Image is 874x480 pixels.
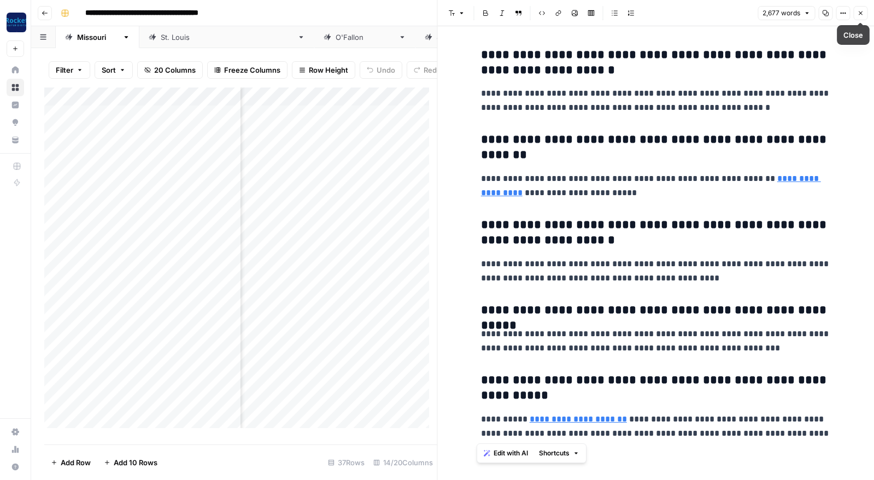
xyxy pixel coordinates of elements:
[494,448,528,458] span: Edit with AI
[424,65,441,75] span: Redo
[7,96,24,114] a: Insights
[535,446,584,460] button: Shortcuts
[539,448,570,458] span: Shortcuts
[762,8,800,18] span: 2,677 words
[61,457,91,468] span: Add Row
[360,61,402,79] button: Undo
[97,454,164,471] button: Add 10 Rows
[7,458,24,476] button: Help + Support
[314,26,415,48] a: [PERSON_NAME]
[292,61,355,79] button: Row Height
[7,441,24,458] a: Usage
[7,79,24,96] a: Browse
[224,65,280,75] span: Freeze Columns
[7,61,24,79] a: Home
[207,61,288,79] button: Freeze Columns
[102,65,116,75] span: Sort
[309,65,348,75] span: Row Height
[161,32,293,43] div: [GEOGRAPHIC_DATA][PERSON_NAME]
[377,65,395,75] span: Undo
[336,32,394,43] div: [PERSON_NAME]
[407,61,448,79] button: Redo
[49,61,90,79] button: Filter
[369,454,437,471] div: 14/20 Columns
[7,9,24,36] button: Workspace: Rocket Pilots
[77,32,118,43] div: [US_STATE]
[324,454,369,471] div: 37 Rows
[139,26,314,48] a: [GEOGRAPHIC_DATA][PERSON_NAME]
[56,26,139,48] a: [US_STATE]
[44,454,97,471] button: Add Row
[7,114,24,131] a: Opportunities
[137,61,203,79] button: 20 Columns
[7,423,24,441] a: Settings
[7,13,26,32] img: Rocket Pilots Logo
[415,26,532,48] a: [GEOGRAPHIC_DATA]
[758,6,815,20] button: 2,677 words
[479,446,532,460] button: Edit with AI
[56,65,73,75] span: Filter
[154,65,196,75] span: 20 Columns
[114,457,157,468] span: Add 10 Rows
[7,131,24,149] a: Your Data
[95,61,133,79] button: Sort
